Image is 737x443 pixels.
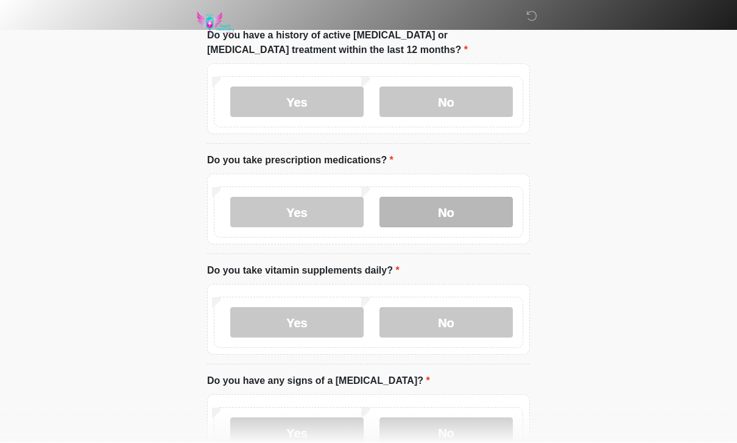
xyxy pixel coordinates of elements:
[379,308,513,338] label: No
[207,264,400,278] label: Do you take vitamin supplements daily?
[230,197,364,228] label: Yes
[230,308,364,338] label: Yes
[379,87,513,118] label: No
[195,9,236,40] img: Rapid Recovery Mobile IV Logo
[207,154,393,168] label: Do you take prescription medications?
[230,87,364,118] label: Yes
[379,197,513,228] label: No
[207,374,430,389] label: Do you have any signs of a [MEDICAL_DATA]?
